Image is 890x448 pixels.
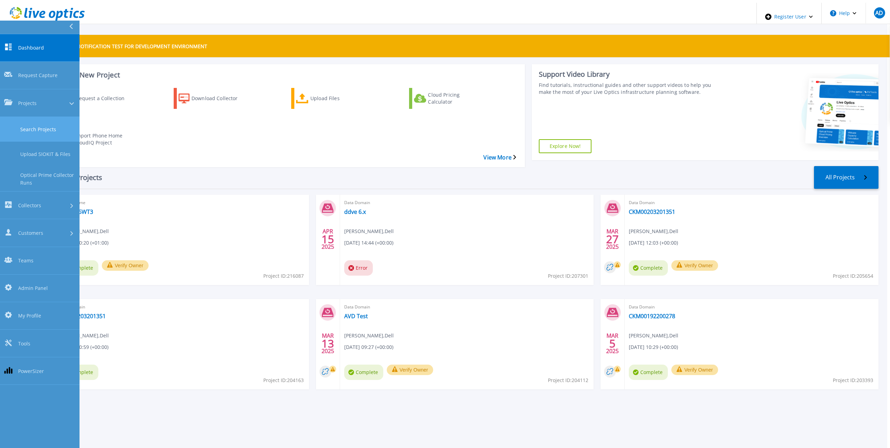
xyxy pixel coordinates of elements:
[18,229,43,237] span: Customers
[18,367,44,375] span: PowerSizer
[75,130,131,148] div: Import Phone Home CloudIQ Project
[629,365,668,380] span: Complete
[483,154,516,161] a: View More
[606,236,619,242] span: 27
[629,208,675,215] a: CKM00203201351
[18,340,30,347] span: Tools
[606,226,619,252] div: MAR 2025
[629,199,874,207] span: Data Domain
[539,139,592,153] a: Explore Now!
[629,227,678,235] span: [PERSON_NAME] , Dell
[18,44,44,51] span: Dashboard
[671,365,718,375] button: Verify Owner
[263,376,304,384] span: Project ID: 204163
[321,331,334,356] div: MAR 2025
[344,343,393,351] span: [DATE] 09:27 (+00:00)
[671,260,718,271] button: Verify Owner
[606,331,619,356] div: MAR 2025
[344,365,383,380] span: Complete
[59,313,106,320] a: CKM00203201351
[629,239,678,247] span: [DATE] 12:03 (+00:00)
[59,332,109,339] span: [PERSON_NAME] , Dell
[55,43,207,50] p: THIS IS A NOTIFICATION TEST FOR DEVELOPMENT ENVIRONMENT
[18,72,58,79] span: Request Capture
[344,260,373,276] span: Error
[833,376,873,384] span: Project ID: 203393
[629,260,668,276] span: Complete
[18,257,33,264] span: Teams
[629,313,675,320] a: CKM00192200278
[310,90,366,107] div: Upload Files
[814,166,878,189] a: All Projects
[59,227,109,235] span: [PERSON_NAME] , Dell
[56,71,516,79] h3: Start a New Project
[428,90,484,107] div: Cloud Pricing Calculator
[18,284,48,292] span: Admin Panel
[263,272,304,280] span: Project ID: 216087
[291,88,376,109] a: Upload Files
[629,303,874,311] span: Data Domain
[609,341,616,346] span: 5
[387,365,433,375] button: Verify Owner
[629,343,678,351] span: [DATE] 10:29 (+00:00)
[409,88,493,109] a: Cloud Pricing Calculator
[76,90,131,107] div: Request a Collection
[56,88,140,109] a: Request a Collection
[344,227,394,235] span: [PERSON_NAME] , Dell
[344,313,368,320] a: AVD Test
[344,199,590,207] span: Data Domain
[322,236,334,242] span: 15
[59,239,108,247] span: [DATE] 10:20 (+01:00)
[322,341,334,346] span: 13
[822,3,865,24] button: Help
[757,3,821,31] div: Register User
[344,332,394,339] span: [PERSON_NAME] , Dell
[18,99,37,107] span: Projects
[18,202,41,209] span: Collectors
[833,272,873,280] span: Project ID: 205654
[174,88,258,109] a: Download Collector
[539,82,718,96] div: Find tutorials, instructional guides and other support videos to help you make the most of your L...
[344,208,366,215] a: ddve 6.x
[875,10,883,16] span: AD
[539,70,718,79] div: Support Video Library
[629,332,678,339] span: [PERSON_NAME] , Dell
[59,343,108,351] span: [DATE] 10:59 (+00:00)
[344,303,590,311] span: Data Domain
[18,312,41,320] span: My Profile
[102,260,149,271] button: Verify Owner
[59,303,305,311] span: Data Domain
[548,376,588,384] span: Project ID: 204112
[59,199,305,207] span: Optical Prime
[191,90,247,107] div: Download Collector
[344,239,393,247] span: [DATE] 14:44 (+00:00)
[321,226,334,252] div: APR 2025
[548,272,588,280] span: Project ID: 207301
